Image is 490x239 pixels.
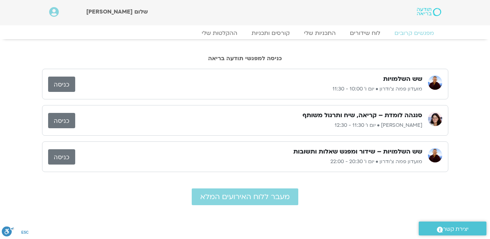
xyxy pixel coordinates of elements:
[49,30,441,37] nav: Menu
[192,188,298,205] a: מעבר ללוח האירועים המלא
[387,30,441,37] a: מפגשים קרובים
[48,113,75,128] a: כניסה
[48,77,75,92] a: כניסה
[428,112,442,126] img: מיכל גורל
[303,111,422,120] h3: סנגהה לומדת – קריאה, שיח ותרגול משותף
[75,85,422,93] p: מועדון פמה צ'ודרון • יום ו׳ 10:00 - 11:30
[86,8,148,16] span: שלום [PERSON_NAME]
[42,55,448,62] h2: כניסה למפגשי תודעה בריאה
[75,121,422,130] p: [PERSON_NAME] • יום ו׳ 11:30 - 12:30
[297,30,343,37] a: התכניות שלי
[48,149,75,165] a: כניסה
[343,30,387,37] a: לוח שידורים
[419,222,486,235] a: יצירת קשר
[443,224,469,234] span: יצירת קשר
[428,76,442,90] img: מועדון פמה צ'ודרון
[383,75,422,83] h3: שש השלמויות
[428,148,442,162] img: מועדון פמה צ'ודרון
[293,147,422,156] h3: שש השלמויות – שידור ומפגש שאלות ותשובות
[75,157,422,166] p: מועדון פמה צ'ודרון • יום ו׳ 20:30 - 22:00
[195,30,244,37] a: ההקלטות שלי
[244,30,297,37] a: קורסים ותכניות
[200,193,290,201] span: מעבר ללוח האירועים המלא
